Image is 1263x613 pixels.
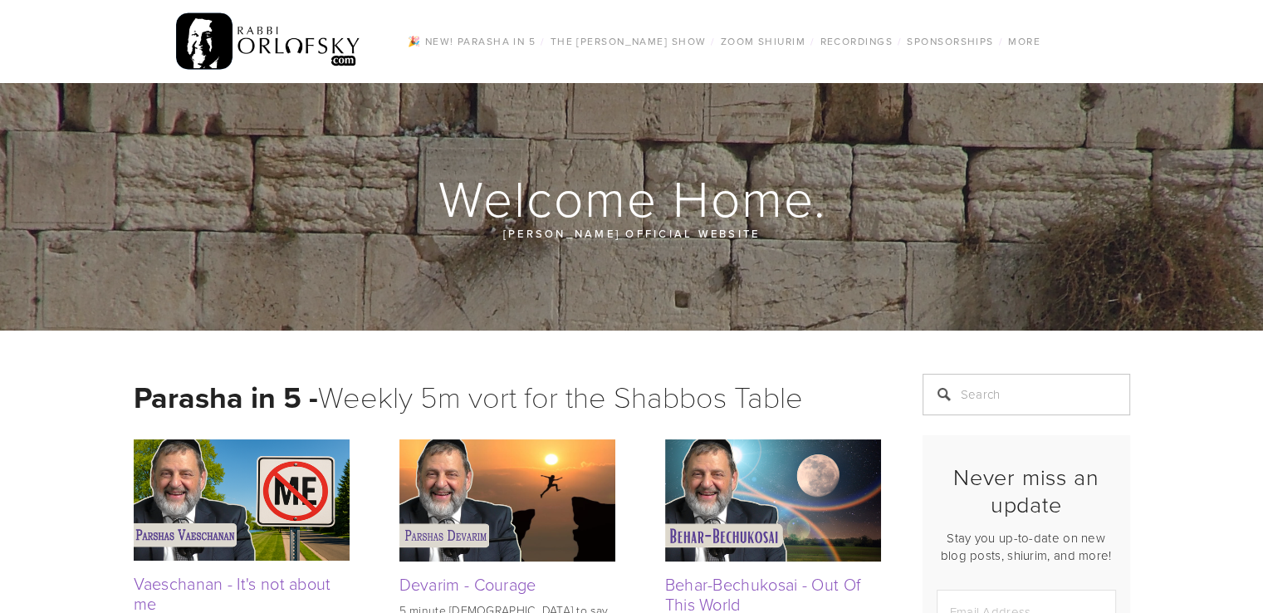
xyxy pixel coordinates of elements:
[898,34,902,48] span: /
[403,31,541,52] a: 🎉 NEW! Parasha in 5
[716,31,810,52] a: Zoom Shiurim
[546,31,712,52] a: The [PERSON_NAME] Show
[233,224,1030,243] p: [PERSON_NAME] official website
[541,34,545,48] span: /
[999,34,1003,48] span: /
[665,439,881,562] img: Behar-Bechukosai - Out Of This World
[134,171,1132,224] h1: Welcome Home.
[1003,31,1045,52] a: More
[810,34,815,48] span: /
[937,529,1116,564] p: Stay you up-to-date on new blog posts, shiurim, and more!
[134,374,881,419] h1: Weekly 5m vort for the Shabbos Table
[937,463,1116,517] h2: Never miss an update
[399,439,615,562] img: Devarim - Courage
[176,9,361,74] img: RabbiOrlofsky.com
[134,439,350,561] img: Vaeschanan - It's not about me
[923,374,1130,415] input: Search
[902,31,998,52] a: Sponsorships
[815,31,897,52] a: Recordings
[134,375,318,419] strong: Parasha in 5 -
[399,572,536,596] a: Devarim - Courage
[711,34,715,48] span: /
